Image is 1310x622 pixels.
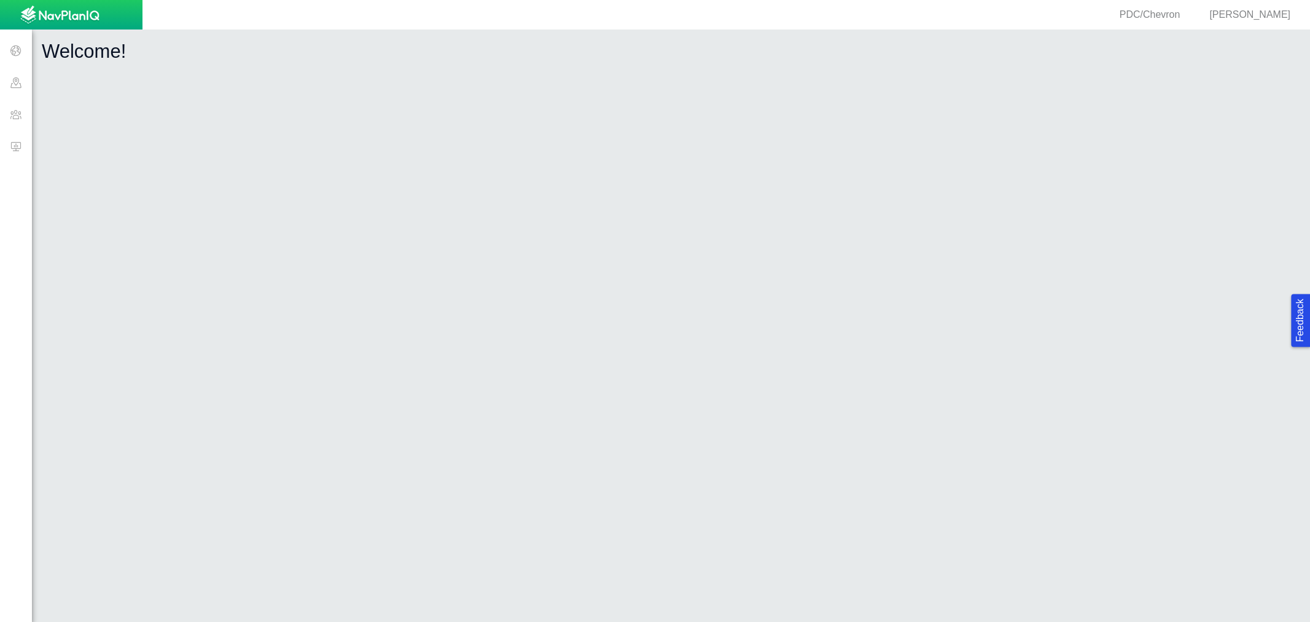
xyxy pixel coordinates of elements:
h1: Welcome! [42,39,1300,64]
div: [PERSON_NAME] [1195,8,1295,22]
span: [PERSON_NAME] [1209,9,1290,20]
img: UrbanGroupSolutionsTheme$USG_Images$logo.png [20,6,99,25]
span: PDC/Chevron [1120,9,1180,20]
button: Feedback [1291,294,1310,347]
